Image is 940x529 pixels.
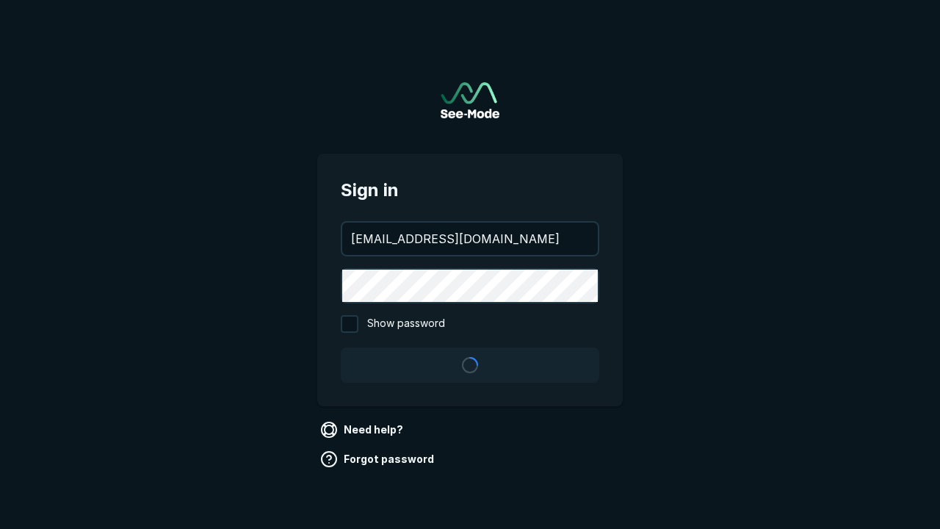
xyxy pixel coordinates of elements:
a: Go to sign in [441,82,499,118]
span: Show password [367,315,445,333]
img: See-Mode Logo [441,82,499,118]
input: your@email.com [342,223,598,255]
span: Sign in [341,177,599,204]
a: Need help? [317,418,409,442]
a: Forgot password [317,447,440,471]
